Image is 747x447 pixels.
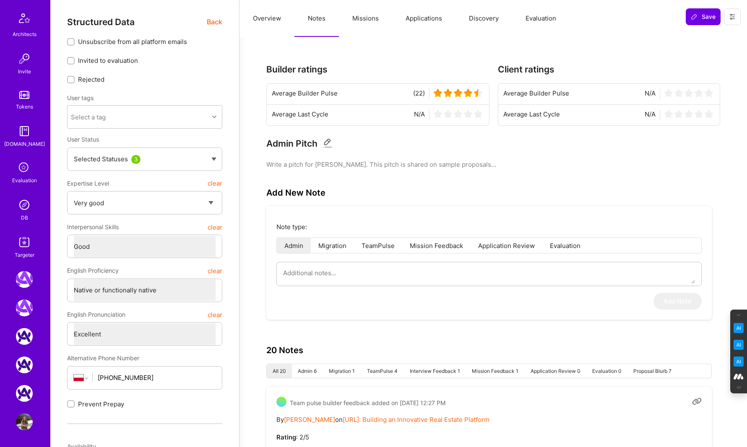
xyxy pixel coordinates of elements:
img: star [674,110,683,118]
a: User Avatar [14,413,35,430]
img: A.Team: GenAI Practice Framework [16,300,33,316]
a: [PERSON_NAME] [284,416,335,424]
button: Save [686,8,721,25]
div: Evaluation [12,176,37,185]
li: All 20 [267,364,292,378]
button: clear [208,307,222,322]
span: (22) [413,89,425,99]
span: Average Builder Pulse [503,89,569,99]
img: star [434,89,442,97]
img: star [664,110,673,118]
img: star [705,110,713,118]
span: Back [207,17,222,27]
strong: Rating [276,433,296,441]
div: Select a tag [71,113,106,121]
li: Admin 6 [292,364,323,378]
img: Email Tone Analyzer icon [734,340,744,350]
img: star [685,110,693,118]
img: star [674,89,683,97]
span: User Status [67,136,99,143]
a: A.Team: GenAI Practice Framework [14,300,35,316]
img: star [464,110,472,118]
li: Application Review [471,238,542,253]
span: N/A [414,110,425,120]
p: Note type: [276,222,702,231]
img: star [454,89,462,97]
li: Evaluation 0 [586,364,627,378]
img: Skill Targeter [16,234,33,251]
span: Save [691,13,716,21]
span: N/A [645,89,656,99]
div: 3 [131,155,141,164]
span: Invited to evaluation [78,56,138,65]
img: Invite [16,50,33,67]
div: Targeter [15,251,34,259]
img: star [664,89,673,97]
img: Jargon Buster icon [734,357,744,367]
a: A.Team: AI Solutions Partners [14,357,35,373]
li: Application Review 0 [525,364,586,378]
img: A.Team: Leading A.Team's Marketing & DemandGen [16,271,33,288]
a: [URL]: Building an Innovative Real Estate Platform [343,416,489,424]
span: Average Last Cycle [503,110,560,120]
button: Add Note [653,293,702,310]
img: User Avatar [16,413,33,430]
img: tokens [19,91,29,99]
img: star [474,89,482,97]
span: English Proficiency [67,263,119,278]
li: Interview Feedback 1 [403,364,466,378]
img: Architects [14,10,34,30]
span: English Pronunciation [67,307,125,322]
li: Proposal Blurb 7 [627,364,677,378]
i: icon Chevron [212,115,216,119]
img: star [464,89,472,97]
img: star [454,110,462,118]
div: Tokens [16,102,33,111]
li: Admin [277,238,311,253]
span: Unsubscribe from all platform emails [78,37,187,46]
img: star [444,110,452,118]
img: star [695,89,703,97]
span: Interpersonal Skills [67,220,119,235]
div: Invite [18,67,31,76]
h3: 20 Notes [266,345,303,355]
h3: Admin Pitch [266,138,318,149]
div: [DOMAIN_NAME] [4,140,45,148]
img: star [695,110,703,118]
img: A.Team: AI Solutions Partners [16,357,33,373]
img: Key Point Extractor icon [734,323,744,333]
pre: By on : 2/5 [276,415,702,442]
i: Edit [323,138,332,148]
pre: Write a pitch for [PERSON_NAME]. This pitch is shared on sample proposals... [266,160,720,169]
img: guide book [16,123,33,140]
li: Mission Feedback [402,238,471,253]
div: Architects [13,30,36,39]
img: star [705,89,713,97]
button: clear [208,263,222,278]
a: A.Team: Leading A.Team's Marketing & DemandGen [14,271,35,288]
span: Alternative Phone Number [67,354,139,362]
h3: Add New Note [266,188,325,198]
li: Migration [311,238,354,253]
li: Mission Feedback 1 [466,364,525,378]
img: Admin Search [16,196,33,213]
h3: Client ratings [498,64,720,75]
img: A.Team: Google Calendar Integration Testing [16,385,33,402]
div: DB [21,213,28,222]
a: A.Team: Google Calendar Integration Testing [14,385,35,402]
span: Rejected [78,75,104,84]
h3: Builder ratings [266,64,489,75]
span: Selected Statuses [74,155,128,163]
li: Migration 1 [323,364,361,378]
span: Team pulse builder feedback added on [DATE] 12:27 PM [290,398,445,407]
i: Copy link [692,397,702,406]
a: A.Team: AI Solutions [14,328,35,345]
span: Average Builder Pulse [272,89,338,99]
button: clear [208,220,222,235]
img: star [685,89,693,97]
li: TeamPulse [354,238,402,253]
button: clear [208,176,222,191]
label: User tags [67,94,94,102]
img: star [474,110,482,118]
input: +1 (000) 000-0000 [98,367,216,388]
